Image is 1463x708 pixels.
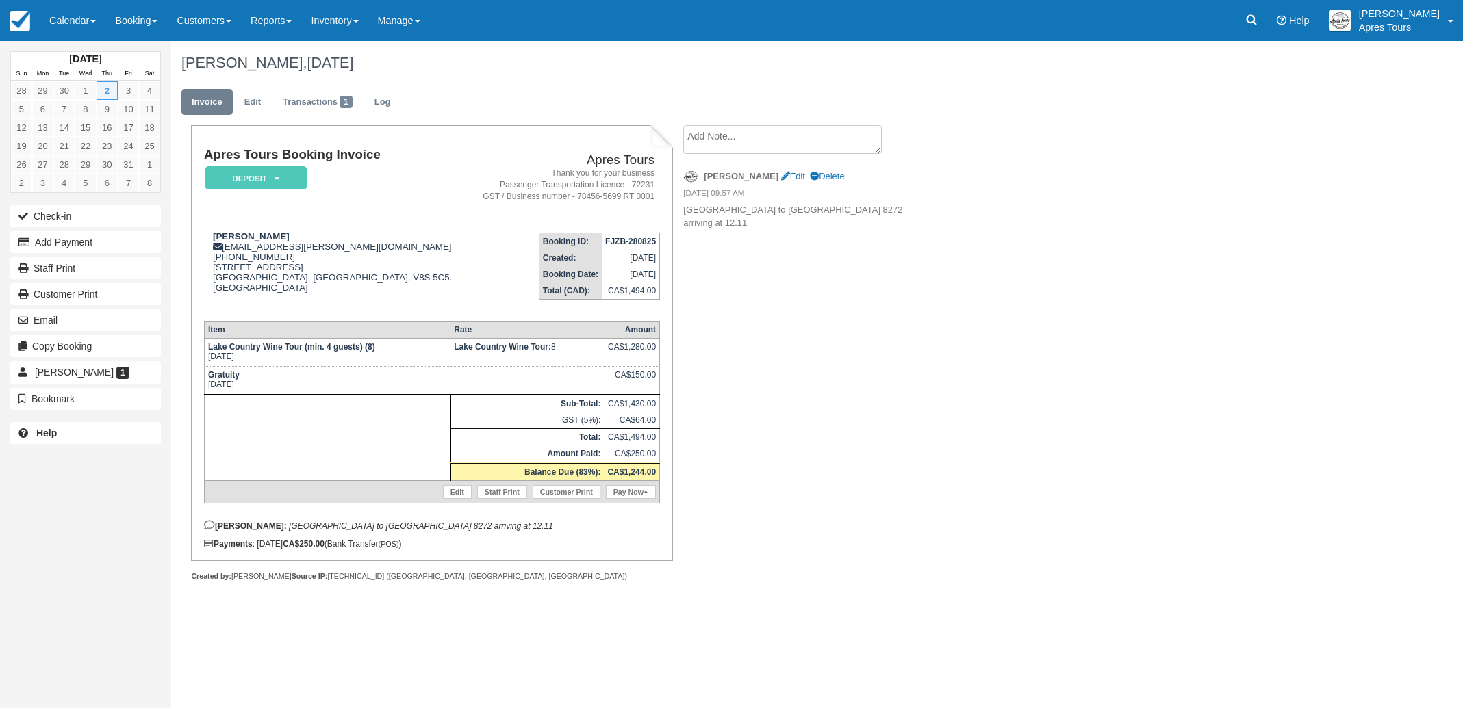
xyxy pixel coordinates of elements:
[364,89,401,116] a: Log
[191,571,672,581] div: [PERSON_NAME] [TECHNICAL_ID] ([GEOGRAPHIC_DATA], [GEOGRAPHIC_DATA], [GEOGRAPHIC_DATA])
[11,174,32,192] a: 2
[477,485,527,499] a: Staff Print
[213,231,290,241] strong: [PERSON_NAME]
[607,467,656,477] strong: CA$1,244.00
[272,89,363,116] a: Transactions1
[604,445,659,463] td: CA$250.00
[450,462,604,480] th: Balance Due (83%):
[32,174,53,192] a: 3
[118,174,139,192] a: 7
[139,81,160,100] a: 4
[204,338,450,366] td: [DATE]
[11,118,32,137] a: 12
[32,137,53,155] a: 20
[32,118,53,137] a: 13
[139,100,160,118] a: 11
[283,539,325,549] strong: CA$250.00
[602,283,660,300] td: CA$1,494.00
[539,266,602,283] th: Booking Date:
[208,342,375,352] strong: Lake Country Wine Tour (min. 4 guests) (8)
[118,66,139,81] th: Fri
[704,171,778,181] strong: [PERSON_NAME]
[139,155,160,174] a: 1
[97,81,118,100] a: 2
[602,266,660,283] td: [DATE]
[10,309,161,331] button: Email
[604,428,659,445] td: CA$1,494.00
[605,237,656,246] strong: FJZB-280825
[11,137,32,155] a: 19
[10,205,161,227] button: Check-in
[604,395,659,412] td: CA$1,430.00
[289,521,553,531] em: [GEOGRAPHIC_DATA] to [GEOGRAPHIC_DATA] 8272 arriving at 12.11
[11,155,32,174] a: 26
[97,100,118,118] a: 9
[292,572,328,580] strong: Source IP:
[472,153,655,168] h2: Apres Tours
[32,81,53,100] a: 29
[1289,15,1310,26] span: Help
[450,412,604,429] td: GST (5%):
[11,66,32,81] th: Sun
[606,485,656,499] a: Pay Now
[139,66,160,81] th: Sat
[10,283,161,305] a: Customer Print
[450,445,604,463] th: Amount Paid:
[683,187,914,202] em: [DATE] 09:57 AM
[139,174,160,192] a: 8
[181,55,1258,71] h1: [PERSON_NAME],
[75,118,96,137] a: 15
[97,155,118,174] a: 30
[118,118,139,137] a: 17
[118,81,139,100] a: 3
[204,321,450,338] th: Item
[1359,7,1440,21] p: [PERSON_NAME]
[75,137,96,155] a: 22
[234,89,271,116] a: Edit
[450,428,604,445] th: Total:
[340,96,353,108] span: 1
[53,118,75,137] a: 14
[204,366,450,394] td: [DATE]
[1277,16,1286,25] i: Help
[10,257,161,279] a: Staff Print
[604,321,659,338] th: Amount
[69,53,101,64] strong: [DATE]
[307,54,353,71] span: [DATE]
[53,81,75,100] a: 30
[450,395,604,412] th: Sub-Total:
[204,166,303,191] a: Deposit
[10,422,161,444] a: Help
[53,100,75,118] a: 7
[607,370,656,391] div: CA$150.00
[683,204,914,229] p: [GEOGRAPHIC_DATA] to [GEOGRAPHIC_DATA] 8272 arriving at 12.11
[472,168,655,202] address: Thank you for your business Passenger Transportation Licence - 72231 GST / Business number - 7845...
[97,66,118,81] th: Thu
[181,89,233,116] a: Invoice
[32,66,53,81] th: Mon
[204,539,253,549] strong: Payments
[116,367,129,379] span: 1
[10,335,161,357] button: Copy Booking
[53,174,75,192] a: 4
[75,155,96,174] a: 29
[191,572,231,580] strong: Created by:
[10,361,161,383] a: [PERSON_NAME] 1
[118,100,139,118] a: 10
[204,521,287,531] strong: [PERSON_NAME]:
[443,485,472,499] a: Edit
[75,174,96,192] a: 5
[539,233,602,250] th: Booking ID:
[118,137,139,155] a: 24
[539,250,602,266] th: Created:
[10,231,161,253] button: Add Payment
[602,250,660,266] td: [DATE]
[204,148,467,162] h1: Apres Tours Booking Invoice
[1359,21,1440,34] p: Apres Tours
[97,118,118,137] a: 16
[53,155,75,174] a: 28
[205,166,307,190] em: Deposit
[75,81,96,100] a: 1
[36,428,57,438] b: Help
[10,11,30,31] img: checkfront-main-nav-mini-logo.png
